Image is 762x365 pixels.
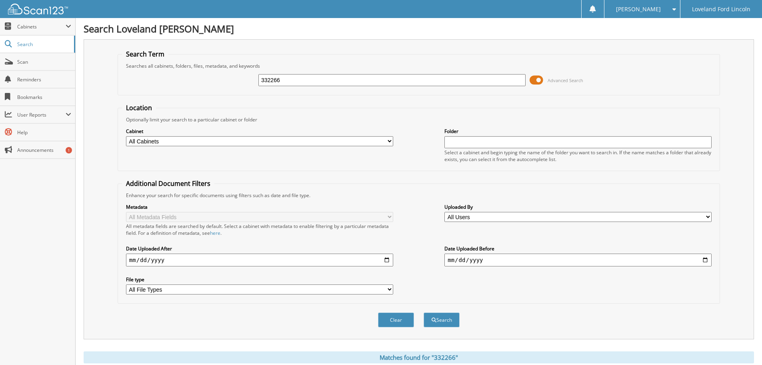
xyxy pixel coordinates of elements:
span: Scan [17,58,71,65]
label: Metadata [126,204,393,210]
a: here [210,230,220,236]
img: scan123-logo-white.svg [8,4,68,14]
label: Folder [444,128,712,135]
span: Advanced Search [548,77,583,83]
input: end [444,254,712,266]
div: 1 [66,147,72,153]
span: Loveland Ford Lincoln [692,7,750,12]
span: Cabinets [17,23,66,30]
span: Bookmarks [17,94,71,101]
div: Optionally limit your search to a particular cabinet or folder [122,116,716,123]
label: Cabinet [126,128,393,135]
legend: Location [122,103,156,112]
span: Reminders [17,76,71,83]
div: Enhance your search for specific documents using filters such as date and file type. [122,192,716,199]
span: Announcements [17,147,71,153]
button: Clear [378,313,414,327]
div: Select a cabinet and begin typing the name of the folder you want to search in. If the name match... [444,149,712,163]
label: Uploaded By [444,204,712,210]
label: Date Uploaded After [126,245,393,252]
legend: Search Term [122,50,168,58]
button: Search [424,313,460,327]
iframe: Chat Widget [722,327,762,365]
input: start [126,254,393,266]
span: Search [17,41,70,48]
span: [PERSON_NAME] [616,7,661,12]
span: Help [17,129,71,136]
div: All metadata fields are searched by default. Select a cabinet with metadata to enable filtering b... [126,223,393,236]
label: Date Uploaded Before [444,245,712,252]
label: File type [126,276,393,283]
legend: Additional Document Filters [122,179,214,188]
span: User Reports [17,111,66,118]
h1: Search Loveland [PERSON_NAME] [84,22,754,35]
div: Searches all cabinets, folders, files, metadata, and keywords [122,63,716,69]
div: Matches found for "332266" [84,351,754,363]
